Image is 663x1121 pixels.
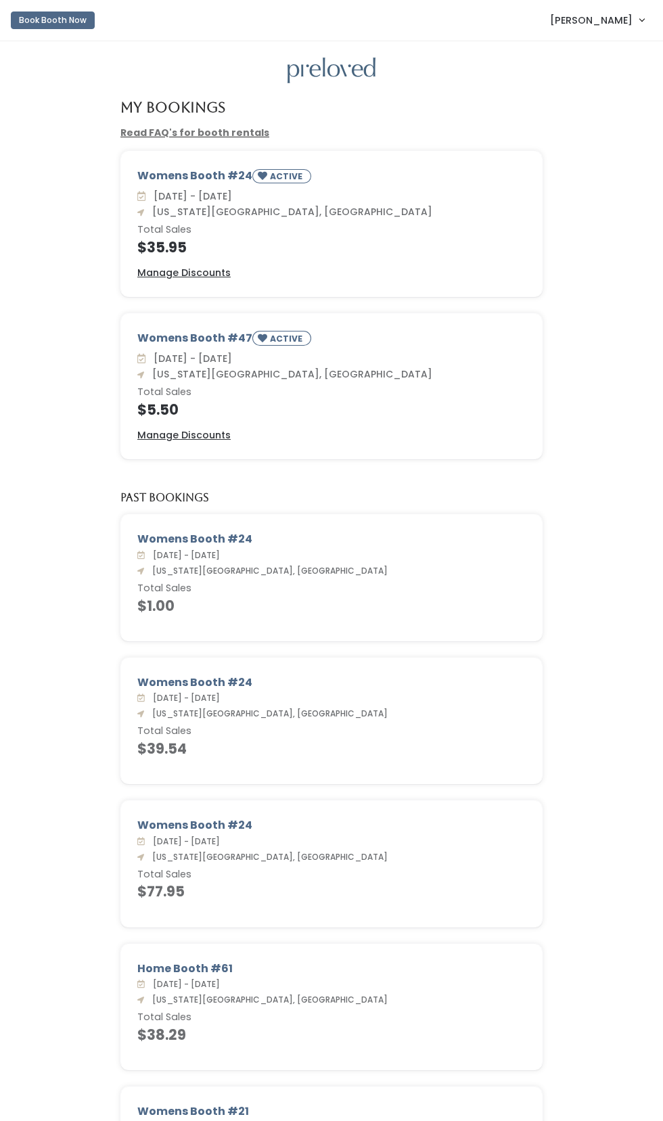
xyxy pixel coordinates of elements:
[120,126,269,139] a: Read FAQ's for booth rentals
[270,170,305,182] small: ACTIVE
[11,12,95,29] button: Book Booth Now
[137,1012,526,1023] h6: Total Sales
[137,1027,526,1043] h4: $38.29
[137,817,526,833] div: Womens Booth #24
[137,961,526,977] div: Home Booth #61
[550,13,633,28] span: [PERSON_NAME]
[147,978,220,990] span: [DATE] - [DATE]
[137,726,526,737] h6: Total Sales
[137,583,526,594] h6: Total Sales
[120,99,225,115] h4: My Bookings
[137,741,526,756] h4: $39.54
[147,549,220,561] span: [DATE] - [DATE]
[137,330,526,351] div: Womens Booth #47
[137,387,526,398] h6: Total Sales
[270,333,305,344] small: ACTIVE
[147,708,388,719] span: [US_STATE][GEOGRAPHIC_DATA], [GEOGRAPHIC_DATA]
[137,531,526,547] div: Womens Booth #24
[137,674,526,691] div: Womens Booth #24
[137,402,526,417] h4: $5.50
[147,205,432,219] span: [US_STATE][GEOGRAPHIC_DATA], [GEOGRAPHIC_DATA]
[137,598,526,614] h4: $1.00
[137,266,231,280] a: Manage Discounts
[147,836,220,847] span: [DATE] - [DATE]
[288,58,375,84] img: preloved logo
[147,851,388,863] span: [US_STATE][GEOGRAPHIC_DATA], [GEOGRAPHIC_DATA]
[148,352,232,365] span: [DATE] - [DATE]
[147,565,388,576] span: [US_STATE][GEOGRAPHIC_DATA], [GEOGRAPHIC_DATA]
[137,239,526,255] h4: $35.95
[148,189,232,203] span: [DATE] - [DATE]
[137,168,526,189] div: Womens Booth #24
[137,266,231,279] u: Manage Discounts
[137,1103,526,1120] div: Womens Booth #21
[137,884,526,899] h4: $77.95
[137,225,526,235] h6: Total Sales
[11,5,95,35] a: Book Booth Now
[147,692,220,704] span: [DATE] - [DATE]
[147,994,388,1005] span: [US_STATE][GEOGRAPHIC_DATA], [GEOGRAPHIC_DATA]
[147,367,432,381] span: [US_STATE][GEOGRAPHIC_DATA], [GEOGRAPHIC_DATA]
[536,5,658,35] a: [PERSON_NAME]
[137,428,231,442] a: Manage Discounts
[137,869,526,880] h6: Total Sales
[120,492,209,504] h5: Past Bookings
